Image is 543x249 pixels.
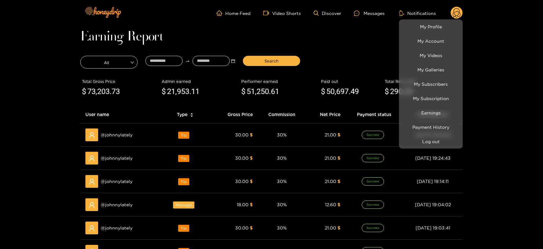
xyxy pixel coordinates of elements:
a: Earnings [401,107,461,118]
a: My Galleries [401,64,461,75]
a: My Videos [401,50,461,61]
a: Payment History [401,121,461,133]
a: My Account [401,35,461,47]
a: My Subscribers [401,78,461,90]
a: My Profile [401,21,461,32]
a: My Subscription [401,93,461,104]
button: Log out [401,136,461,147]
